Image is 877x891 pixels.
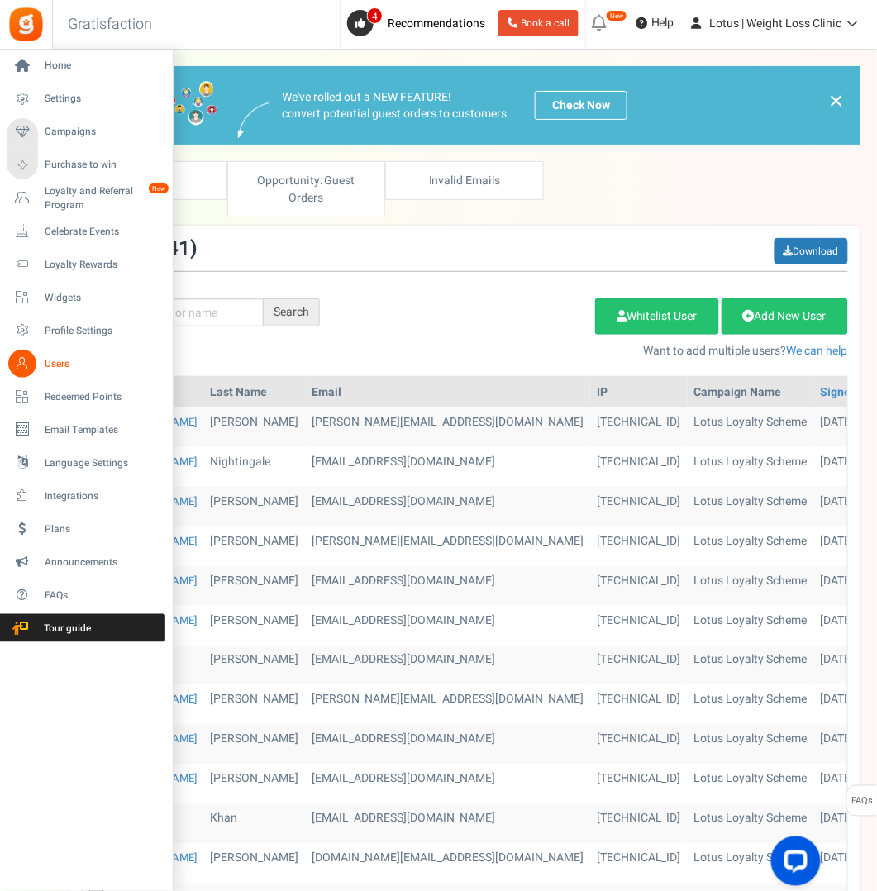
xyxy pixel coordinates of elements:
span: Widgets [45,291,160,305]
a: Loyalty and Referral Program New [7,184,165,212]
th: Email [305,378,590,407]
a: Loyalty Rewards [7,250,165,279]
a: Users [7,350,165,378]
div: Search [264,298,320,326]
a: × [829,91,844,111]
td: Lotus Loyalty Scheme [688,407,814,447]
td: [PERSON_NAME] [203,566,305,606]
td: customer [305,646,590,685]
a: Home [7,52,165,80]
td: [PERSON_NAME] [203,765,305,804]
td: [PERSON_NAME] [203,606,305,646]
a: We can help [787,342,848,360]
a: Plans [7,515,165,543]
td: Lotus Loyalty Scheme [688,487,814,526]
a: Download [775,238,848,264]
span: Plans [45,522,160,536]
p: Want to add multiple users? [345,343,848,360]
th: Campaign Name [688,378,814,407]
td: Lotus Loyalty Scheme [688,646,814,685]
td: customer [305,407,590,447]
a: Book a call [498,10,579,36]
a: Check Now [535,91,627,120]
td: Lotus Loyalty Scheme [688,804,814,844]
span: Announcements [45,555,160,569]
em: New [606,10,627,21]
a: Integrations [7,482,165,510]
td: [TECHNICAL_ID] [590,844,688,884]
td: Lotus Loyalty Scheme [688,685,814,725]
td: customer [305,685,590,725]
span: Campaigns [45,125,160,139]
td: customer [305,606,590,646]
span: FAQs [851,786,874,817]
td: [TECHNICAL_ID] [590,725,688,765]
a: Email Templates [7,416,165,444]
td: [TECHNICAL_ID] [590,606,688,646]
td: customer [305,844,590,884]
a: Celebrate Events [7,217,165,245]
td: Nightingale [203,447,305,487]
th: Last Name [203,378,305,407]
td: customer [305,725,590,765]
span: 4 [367,7,383,24]
span: Tour guide [7,622,123,636]
a: Settings [7,85,165,113]
td: [TECHNICAL_ID] [590,765,688,804]
td: customer [305,804,590,844]
td: Lotus Loyalty Scheme [688,447,814,487]
span: Loyalty and Referral Program [45,184,165,212]
td: Lotus Loyalty Scheme [688,566,814,606]
th: IP [590,378,688,407]
span: Home [45,59,160,73]
td: [PERSON_NAME] [203,407,305,447]
span: Celebrate Events [45,225,160,239]
span: Language Settings [45,456,160,470]
td: [PERSON_NAME] [203,844,305,884]
a: FAQs [7,581,165,609]
a: Purchase to win [7,151,165,179]
a: Add New User [722,298,848,335]
a: Announcements [7,548,165,576]
a: Whitelist User [595,298,719,335]
span: Integrations [45,489,160,503]
span: Recommendations [388,15,485,32]
a: Opportunity: Guest Orders [227,161,386,217]
span: Settings [45,92,160,106]
a: Profile Settings [7,317,165,345]
span: Email Templates [45,423,160,437]
td: Lotus Loyalty Scheme [688,606,814,646]
td: Khan [203,804,305,844]
td: customer [305,526,590,566]
a: Help [629,10,681,36]
em: New [148,183,169,194]
span: Profile Settings [45,324,160,338]
span: Redeemed Points [45,390,160,404]
td: Lotus Loyalty Scheme [688,526,814,566]
a: Invalid Emails [385,161,544,200]
td: [TECHNICAL_ID] [590,487,688,526]
p: We've rolled out a NEW FEATURE! convert potential guest orders to customers. [282,89,510,122]
td: [TECHNICAL_ID] [590,685,688,725]
td: customer [305,487,590,526]
a: Redeemed Points [7,383,165,411]
a: Campaigns [7,118,165,146]
span: Lotus | Weight Loss Clinic [710,15,842,32]
td: [PERSON_NAME] [203,646,305,685]
h3: Gratisfaction [50,8,170,41]
a: 4 Recommendations [347,10,492,36]
td: Lotus Loyalty Scheme [688,844,814,884]
span: FAQs [45,588,160,603]
td: [TECHNICAL_ID] [590,526,688,566]
td: [TECHNICAL_ID] [590,804,688,844]
td: customer [305,447,590,487]
span: Help [647,15,674,31]
span: Loyalty Rewards [45,258,160,272]
span: Users [45,357,160,371]
td: Lotus Loyalty Scheme [688,725,814,765]
td: Lotus Loyalty Scheme [688,765,814,804]
td: customer [305,765,590,804]
td: [PERSON_NAME] [203,725,305,765]
a: Language Settings [7,449,165,477]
